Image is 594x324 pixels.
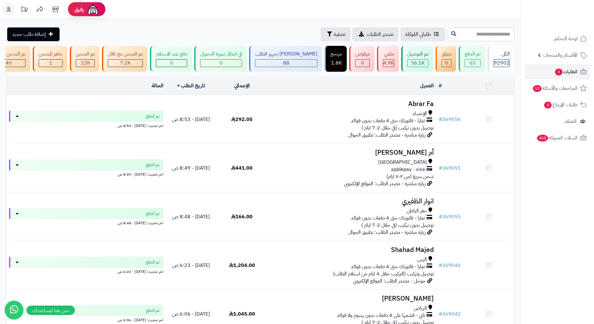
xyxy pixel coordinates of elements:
[270,246,434,254] h3: Shahad Majed
[439,310,442,318] span: #
[283,59,289,67] span: 88
[486,46,516,72] a: الكل92902
[536,133,577,142] span: السلات المتروكة
[376,46,400,72] a: ملغي 4.9K
[348,229,426,236] span: زيارة مباشرة - مصدر الطلب: تطبيق الجوال
[231,213,253,220] span: 166.00
[442,60,451,67] div: 0
[177,82,205,89] a: تاريخ الطلب
[9,268,163,274] div: اخر تحديث: [DATE] - 6:23 ص
[494,59,509,67] span: 92902
[146,210,160,217] span: تم الدفع
[439,310,461,318] a: #369042
[9,316,163,323] div: اخر تحديث: [DATE] - 6:06 ص
[9,171,163,177] div: اخر تحديث: [DATE] - 8:49 ص
[255,51,317,58] div: [PERSON_NAME] تجهيز الطلب
[554,34,577,43] span: لوحة التحكم
[361,59,364,67] span: 0
[172,164,210,172] span: [DATE] - 8:49 ص
[544,101,552,109] span: 3
[439,262,442,269] span: #
[439,116,442,123] span: #
[31,46,69,72] a: جاهز للشحن 1
[465,60,480,67] div: 65
[537,134,549,142] span: 462
[494,51,510,58] div: الكل
[367,31,394,38] span: تصدير الطلبات
[108,51,143,58] div: تم الشحن مع ناقل
[234,82,250,89] a: الإجمالي
[457,46,486,72] a: تم الدفع 65
[76,60,94,67] div: 22032
[383,59,394,67] span: 4.9K
[81,59,90,67] span: 22K
[439,262,461,269] a: #369046
[39,51,63,58] div: جاهز للشحن
[331,59,342,67] span: 1.8K
[120,59,131,67] span: 7.2K
[525,81,590,96] a: المراجعات والأسئلة52
[172,213,210,220] span: [DATE] - 8:48 ص
[193,46,248,72] a: في انتظار صورة التحويل 0
[17,3,32,17] a: تحديثات المنصة
[439,164,442,172] span: #
[525,130,590,145] a: السلات المتروكة462
[355,60,369,67] div: 0
[344,180,426,187] span: زيارة مباشرة - مصدر الطلب: الموقع الإلكتروني
[400,27,445,41] a: طلباتي المُوكلة
[146,307,160,314] span: تم الدفع
[229,262,255,269] span: 1,204.00
[74,6,84,13] span: رفيق
[9,122,163,128] div: اخر تحديث: [DATE] - 8:53 ص
[270,198,434,205] h3: انوار الظفيري
[564,117,577,126] span: العملاء
[445,59,448,67] span: 0
[331,60,342,67] div: 1763
[156,51,187,58] div: دفع عند الاستلام
[465,51,481,58] div: تم الدفع
[411,59,425,67] span: 56.1K
[323,46,348,72] a: مرتجع 1.8K
[439,82,442,89] a: #
[439,164,461,172] a: #369051
[146,259,160,265] span: تم الدفع
[533,85,542,92] span: 52
[413,110,427,117] span: الإحساء
[351,215,425,222] span: تمارا - فاتورتك حتى 4 دفعات بدون فوائد
[255,60,317,67] div: 88
[152,82,163,89] a: الحالة
[108,60,142,67] div: 7223
[383,60,394,67] div: 4919
[407,51,428,58] div: تم التوصيل
[9,219,163,226] div: اخر تحديث: [DATE] - 8:48 ص
[172,116,210,123] span: [DATE] - 8:53 ص
[525,97,590,112] a: طلبات الإرجاع3
[337,312,425,319] span: تابي - قسّمها على 4 دفعات بدون رسوم ولا فوائد
[270,295,434,302] h3: [PERSON_NAME]
[543,100,577,109] span: طلبات الإرجاع
[355,51,370,58] div: مرفوض
[408,60,428,67] div: 56052
[351,117,425,124] span: تمارا - فاتورتك حتى 4 دفعات بدون فوائد
[220,59,223,67] span: 0
[439,213,442,220] span: #
[39,60,62,67] div: 1
[200,60,242,67] div: 0
[331,51,342,58] div: مرتجع
[383,51,394,58] div: ملغي
[532,84,577,93] span: المراجعات والأسئلة
[270,149,434,156] h3: أم [PERSON_NAME]
[200,51,242,58] div: في انتظار صورة التحويل
[378,159,427,166] span: [GEOGRAPHIC_DATA]
[248,46,323,72] a: [PERSON_NAME] تجهيز الطلب 88
[361,221,434,229] span: توصيل بدون تركيب (في خلال 2-7 ايام )
[87,3,99,16] img: ai-face.png
[49,59,52,67] span: 1
[400,46,434,72] a: تم التوصيل 56.1K
[69,46,101,72] a: تم الشحن 22K
[348,46,376,72] a: مرفوض 0
[552,10,588,23] img: logo-2.png
[146,113,160,119] span: تم الدفع
[156,60,187,67] div: 0
[417,256,427,263] span: الرس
